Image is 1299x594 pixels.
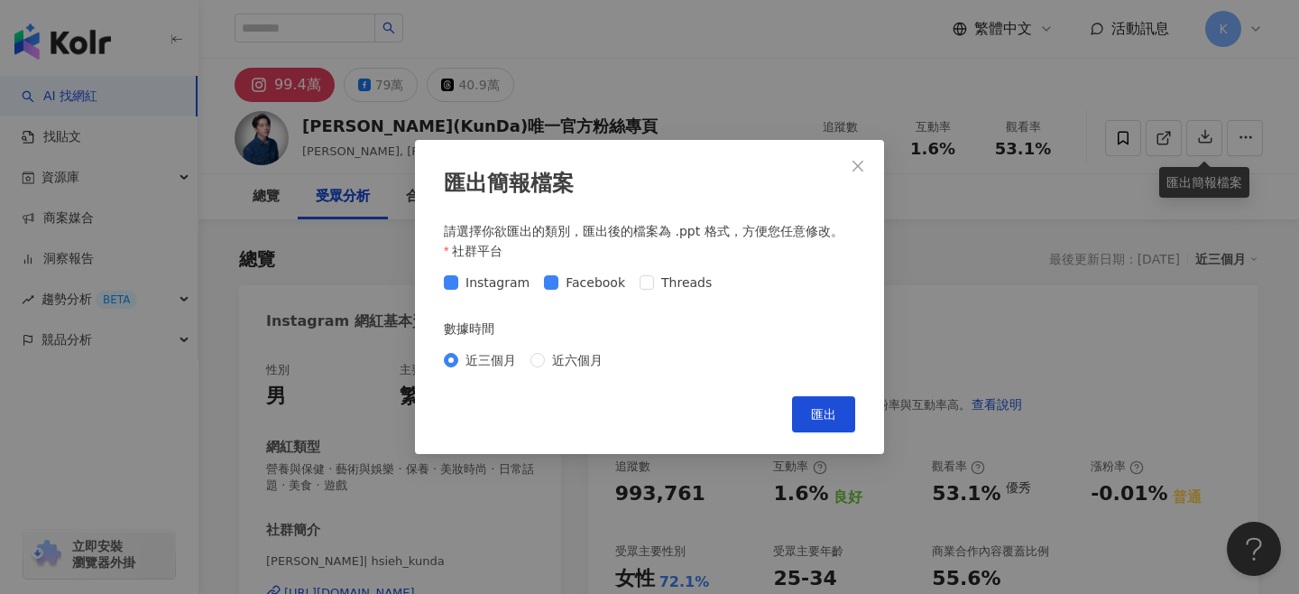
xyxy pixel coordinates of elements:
div: 請選擇你欲匯出的類別，匯出後的檔案為 .ppt 格式，方便您任意修改。 [444,221,855,241]
span: Facebook [558,273,632,292]
label: 數據時間 [444,319,507,339]
span: 近六個月 [545,350,610,370]
label: 社群平台 [444,241,516,261]
button: 匯出 [792,396,855,432]
span: Instagram [458,273,537,292]
div: 匯出簡報檔案 [444,169,855,200]
span: 近三個月 [458,350,523,370]
span: 匯出 [811,407,836,422]
span: Threads [654,273,719,292]
span: close [851,159,865,173]
button: Close [840,148,876,184]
